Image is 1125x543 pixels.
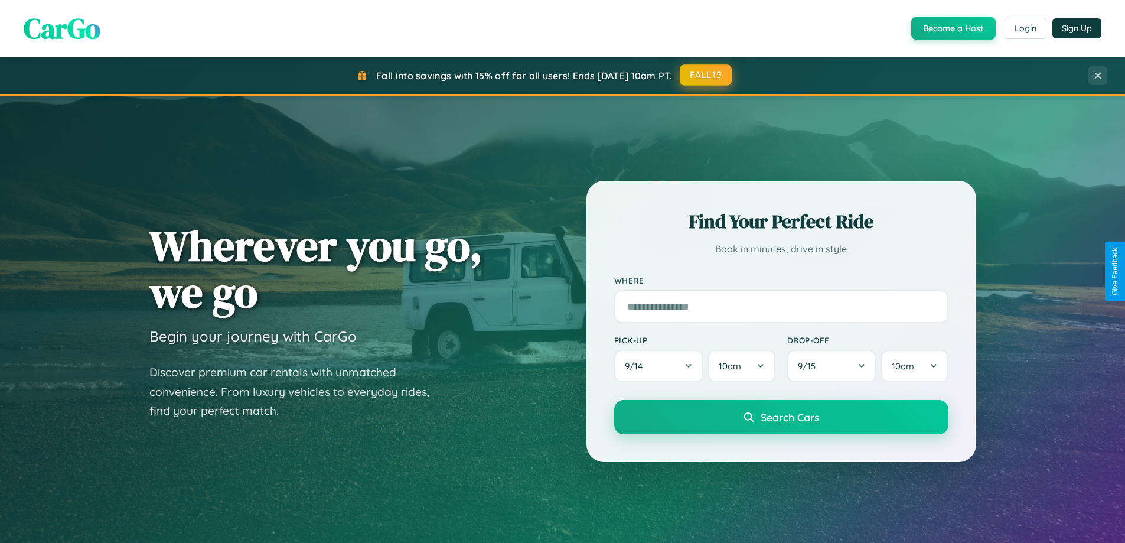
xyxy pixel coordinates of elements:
h2: Find Your Perfect Ride [614,209,948,235]
div: Give Feedback [1111,248,1119,295]
span: 9 / 15 [798,360,821,372]
button: Login [1005,18,1046,39]
span: CarGo [24,9,100,48]
label: Where [614,275,948,285]
button: Become a Host [911,17,996,40]
span: 10am [719,360,741,372]
p: Book in minutes, drive in style [614,240,948,258]
label: Drop-off [787,335,948,345]
span: 10am [892,360,914,372]
p: Discover premium car rentals with unmatched convenience. From luxury vehicles to everyday rides, ... [149,363,445,421]
span: Search Cars [761,411,819,424]
button: 9/14 [614,350,704,382]
label: Pick-up [614,335,775,345]
button: 9/15 [787,350,877,382]
button: FALL15 [680,64,732,86]
h3: Begin your journey with CarGo [149,327,357,345]
h1: Wherever you go, we go [149,222,482,316]
button: Search Cars [614,400,948,434]
button: 10am [708,350,775,382]
span: Fall into savings with 15% off for all users! Ends [DATE] 10am PT. [376,70,672,82]
button: Sign Up [1052,18,1101,38]
button: 10am [881,350,948,382]
span: 9 / 14 [625,360,648,372]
